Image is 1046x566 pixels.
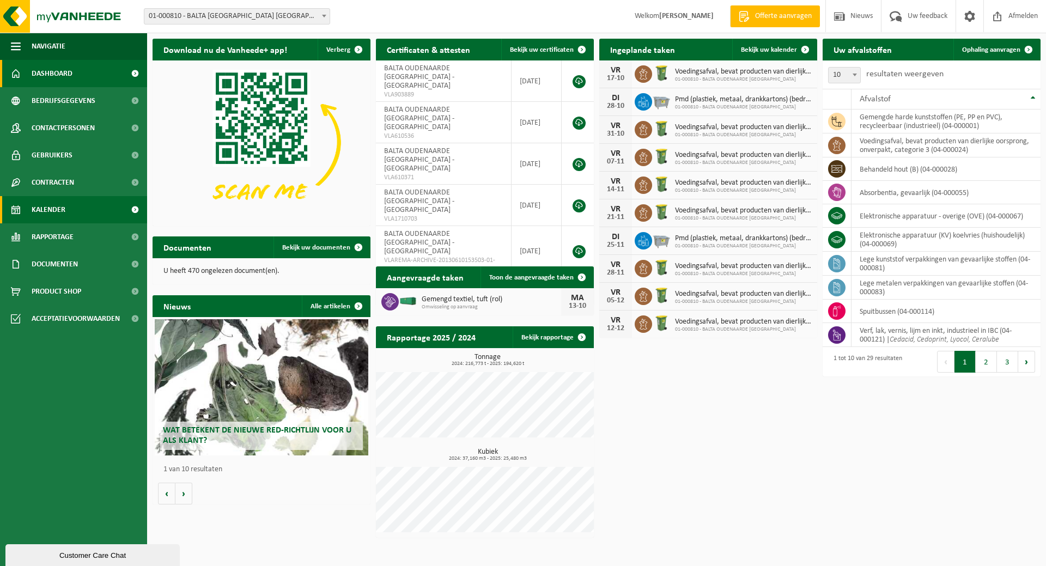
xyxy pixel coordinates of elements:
[605,214,627,221] div: 21-11
[605,260,627,269] div: VR
[32,223,74,251] span: Rapportage
[32,142,72,169] span: Gebruikers
[675,326,812,333] span: 01-000810 - BALTA OUDENAARDE [GEOGRAPHIC_DATA]
[512,226,562,276] td: [DATE]
[675,271,812,277] span: 01-000810 - BALTA OUDENAARDE [GEOGRAPHIC_DATA]
[828,350,902,374] div: 1 tot 10 van 29 resultaten
[652,147,671,166] img: WB-0240-HPE-GN-50
[852,181,1041,204] td: absorbentia, gevaarlijk (04-000055)
[376,326,486,348] h2: Rapportage 2025 / 2024
[823,39,903,60] h2: Uw afvalstoffen
[997,351,1018,373] button: 3
[675,151,812,160] span: Voedingsafval, bevat producten van dierlijke oorsprong, onverpakt, categorie 3
[732,39,816,60] a: Bekijk uw kalender
[381,456,594,461] span: 2024: 37,160 m3 - 2025: 25,480 m3
[376,39,481,60] h2: Certificaten & attesten
[852,109,1041,133] td: gemengde harde kunststoffen (PE, PP en PVC), recycleerbaar (industrieel) (04-000001)
[512,102,562,143] td: [DATE]
[605,288,627,297] div: VR
[273,236,369,258] a: Bekijk uw documenten
[852,157,1041,181] td: behandeld hout (B) (04-000028)
[567,294,588,302] div: MA
[675,132,812,138] span: 01-000810 - BALTA OUDENAARDE [GEOGRAPHIC_DATA]
[937,351,954,373] button: Previous
[652,258,671,277] img: WB-0240-HPE-GN-50
[675,95,812,104] span: Pmd (plastiek, metaal, drankkartons) (bedrijven)
[675,290,812,299] span: Voedingsafval, bevat producten van dierlijke oorsprong, onverpakt, categorie 3
[32,196,65,223] span: Kalender
[954,351,976,373] button: 1
[32,87,95,114] span: Bedrijfsgegevens
[852,323,1041,347] td: verf, lak, vernis, lijm en inkt, industrieel in IBC (04-000121) |
[976,351,997,373] button: 2
[852,252,1041,276] td: lege kunststof verpakkingen van gevaarlijke stoffen (04-000081)
[155,319,368,455] a: Wat betekent de nieuwe RED-richtlijn voor u als klant?
[326,46,350,53] span: Verberg
[512,143,562,185] td: [DATE]
[318,39,369,60] button: Verberg
[512,60,562,102] td: [DATE]
[829,68,860,83] span: 10
[675,234,812,243] span: Pmd (plastiek, metaal, drankkartons) (bedrijven)
[384,64,454,90] span: BALTA OUDENAARDE [GEOGRAPHIC_DATA] - [GEOGRAPHIC_DATA]
[501,39,593,60] a: Bekijk uw certificaten
[32,114,95,142] span: Contactpersonen
[675,104,812,111] span: 01-000810 - BALTA OUDENAARDE [GEOGRAPHIC_DATA]
[5,542,182,566] iframe: chat widget
[399,296,417,306] img: HK-XA-30-GN-00
[605,94,627,102] div: DI
[32,251,78,278] span: Documenten
[302,295,369,317] a: Alle artikelen
[852,276,1041,300] td: lege metalen verpakkingen van gevaarlijke stoffen (04-000083)
[675,68,812,76] span: Voedingsafval, bevat producten van dierlijke oorsprong, onverpakt, categorie 3
[852,300,1041,323] td: spuitbussen (04-000114)
[422,295,561,304] span: Gemengd textiel, tuft (rol)
[384,215,503,223] span: VLA1710703
[384,188,454,214] span: BALTA OUDENAARDE [GEOGRAPHIC_DATA] - [GEOGRAPHIC_DATA]
[384,173,503,182] span: VLA610371
[175,483,192,504] button: Volgende
[866,70,944,78] label: resultaten weergeven
[852,204,1041,228] td: elektronische apparatuur - overige (OVE) (04-000067)
[605,241,627,249] div: 25-11
[144,8,330,25] span: 01-000810 - BALTA OUDENAARDE NV - OUDENAARDE
[513,326,593,348] a: Bekijk rapportage
[512,185,562,226] td: [DATE]
[153,60,370,224] img: Download de VHEPlus App
[675,187,812,194] span: 01-000810 - BALTA OUDENAARDE [GEOGRAPHIC_DATA]
[652,175,671,193] img: WB-0240-HPE-GN-50
[675,318,812,326] span: Voedingsafval, bevat producten van dierlijke oorsprong, onverpakt, categorie 3
[652,92,671,110] img: WB-2500-GAL-GY-01
[1018,351,1035,373] button: Next
[675,299,812,305] span: 01-000810 - BALTA OUDENAARDE [GEOGRAPHIC_DATA]
[605,158,627,166] div: 07-11
[605,102,627,110] div: 28-10
[605,316,627,325] div: VR
[852,133,1041,157] td: voedingsafval, bevat producten van dierlijke oorsprong, onverpakt, categorie 3 (04-000024)
[675,243,812,249] span: 01-000810 - BALTA OUDENAARDE [GEOGRAPHIC_DATA]
[605,130,627,138] div: 31-10
[605,149,627,158] div: VR
[282,244,350,251] span: Bekijk uw documenten
[675,206,812,215] span: Voedingsafval, bevat producten van dierlijke oorsprong, onverpakt, categorie 3
[605,121,627,130] div: VR
[962,46,1020,53] span: Ophaling aanvragen
[605,177,627,186] div: VR
[605,269,627,277] div: 28-11
[675,76,812,83] span: 01-000810 - BALTA OUDENAARDE [GEOGRAPHIC_DATA]
[381,448,594,461] h3: Kubiek
[890,336,999,344] i: Cedacid, Cedoprint, Lyocol, Ceralube
[422,304,561,311] span: Omwisseling op aanvraag
[163,466,365,473] p: 1 van 10 resultaten
[567,302,588,310] div: 13-10
[32,60,72,87] span: Dashboard
[730,5,820,27] a: Offerte aanvragen
[852,228,1041,252] td: elektronische apparatuur (KV) koelvries (huishoudelijk) (04-000069)
[381,361,594,367] span: 2024: 216,773 t - 2025: 194,620 t
[652,230,671,249] img: WB-2500-GAL-GY-01
[481,266,593,288] a: Toon de aangevraagde taken
[605,186,627,193] div: 14-11
[741,46,797,53] span: Bekijk uw kalender
[828,67,861,83] span: 10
